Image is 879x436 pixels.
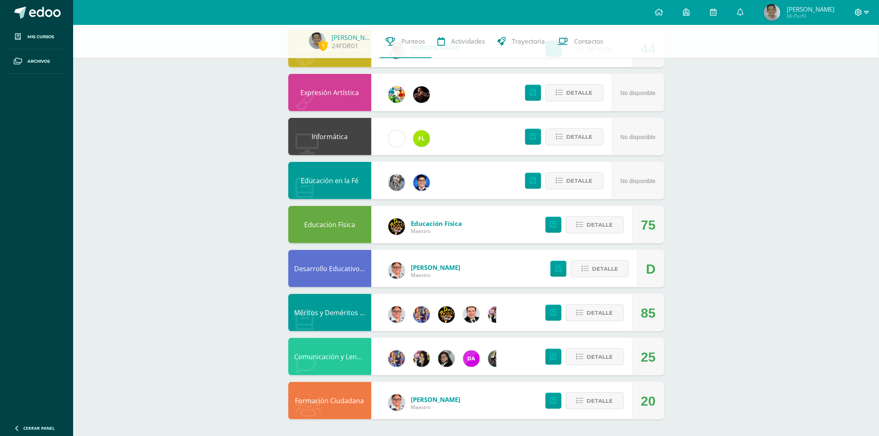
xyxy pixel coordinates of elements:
img: 3f4c0a665c62760dc8d25f6423ebedea.png [413,306,430,323]
div: Desarrollo Educativo y Proyecto de Vida [288,250,371,287]
span: Detalle [587,393,613,409]
div: 85 [641,294,656,332]
img: 2df359f7ef2ee15bcdb44757ddf44850.png [764,4,781,21]
span: Detalle [592,261,618,277]
span: [PERSON_NAME] [787,5,835,13]
img: cba4c69ace659ae4cf02a5761d9a2473.png [388,174,405,191]
span: Maestro [411,228,462,235]
button: Detalle [566,304,624,321]
img: 282f7266d1216b456af8b3d5ef4bcc50.png [488,306,505,323]
a: Actividades [432,25,491,58]
img: 2df359f7ef2ee15bcdb44757ddf44850.png [309,32,326,49]
a: Punteos [380,25,432,58]
div: Méritos y Deméritos 3ro. Primaria ¨A¨ [288,294,371,331]
button: Detalle [571,260,629,277]
span: Cerrar panel [23,425,55,431]
span: Actividades [452,37,485,46]
a: Contactos [552,25,610,58]
span: Detalle [567,173,593,189]
div: 25 [641,338,656,376]
span: No disponible [621,90,656,96]
img: cae4b36d6049cd6b8500bd0f72497672.png [388,130,405,147]
img: 159e24a6ecedfdf8f489544946a573f0.png [388,86,405,103]
div: D [646,250,656,288]
div: 20 [641,382,656,420]
a: Trayectoria [491,25,552,58]
span: Archivos [27,58,50,65]
img: d6c3c6168549c828b01e81933f68206c.png [413,130,430,147]
span: Detalle [587,305,613,321]
button: Detalle [545,84,604,101]
button: Detalle [545,128,604,145]
button: Detalle [566,216,624,233]
img: b2d09430fc7ffc43e57bc266f3190728.png [388,394,405,411]
button: Detalle [566,348,624,365]
button: Detalle [545,172,604,189]
img: b2d09430fc7ffc43e57bc266f3190728.png [388,306,405,323]
img: eda3c0d1caa5ac1a520cf0290d7c6ae4.png [388,218,405,235]
span: Detalle [587,217,613,233]
div: Formación Ciudadana [288,382,371,419]
span: 1 [319,40,328,51]
img: b2d09430fc7ffc43e57bc266f3190728.png [388,262,405,279]
img: 7bd163c6daa573cac875167af135d202.png [438,350,455,367]
span: Maestro [411,404,461,411]
img: 20293396c123fa1d0be50d4fd90c658f.png [463,350,480,367]
span: [PERSON_NAME] [411,263,461,272]
img: 282f7266d1216b456af8b3d5ef4bcc50.png [413,350,430,367]
div: 75 [641,206,656,244]
img: e45b719d0b6241295567ff881d2518a9.png [413,86,430,103]
span: Punteos [402,37,425,46]
div: Educación Física [288,206,371,243]
div: Educación en la Fé [288,162,371,199]
span: Detalle [567,85,593,100]
a: Archivos [7,49,66,74]
img: 3f4c0a665c62760dc8d25f6423ebedea.png [388,350,405,367]
span: Mis cursos [27,34,54,40]
span: Maestro [411,272,461,279]
button: Detalle [566,392,624,409]
span: Detalle [587,349,613,365]
span: Detalle [567,129,593,145]
div: Expresión Artística [288,74,371,111]
a: 24FDR01 [332,42,359,50]
img: eda3c0d1caa5ac1a520cf0290d7c6ae4.png [438,306,455,323]
img: f727c7009b8e908c37d274233f9e6ae1.png [488,350,505,367]
div: Comunicación y Lenguaje L.3 (Inglés y Laboratorio) [288,338,371,375]
span: Mi Perfil [787,12,835,20]
span: Contactos [575,37,604,46]
span: No disponible [621,134,656,140]
a: Mis cursos [7,25,66,49]
a: [PERSON_NAME] [332,33,373,42]
img: 57933e79c0f622885edf5cfea874362b.png [463,306,480,323]
span: No disponible [621,178,656,184]
div: Informática [288,118,371,155]
span: [PERSON_NAME] [411,395,461,404]
span: Trayectoria [512,37,545,46]
img: 038ac9c5e6207f3bea702a86cda391b3.png [413,174,430,191]
span: Educación Física [411,219,462,228]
